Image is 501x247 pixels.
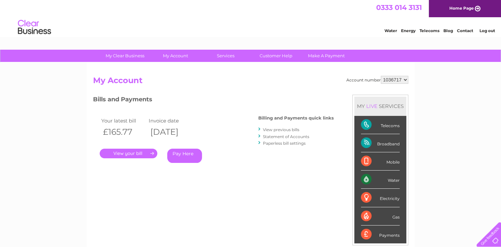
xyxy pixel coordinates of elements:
[18,17,51,37] img: logo.png
[365,103,379,109] div: LIVE
[346,76,408,84] div: Account number
[361,134,400,152] div: Broadband
[147,125,195,139] th: [DATE]
[361,189,400,207] div: Electricity
[443,28,453,33] a: Blog
[148,50,203,62] a: My Account
[354,97,406,116] div: MY SERVICES
[299,50,354,62] a: Make A Payment
[198,50,253,62] a: Services
[361,207,400,225] div: Gas
[361,225,400,243] div: Payments
[94,4,407,32] div: Clear Business is a trading name of Verastar Limited (registered in [GEOGRAPHIC_DATA] No. 3667643...
[258,116,334,121] h4: Billing and Payments quick links
[457,28,473,33] a: Contact
[100,125,147,139] th: £165.77
[98,50,152,62] a: My Clear Business
[100,116,147,125] td: Your latest bill
[376,3,422,12] a: 0333 014 3131
[479,28,495,33] a: Log out
[263,127,299,132] a: View previous bills
[93,76,408,88] h2: My Account
[361,116,400,134] div: Telecoms
[401,28,416,33] a: Energy
[420,28,439,33] a: Telecoms
[100,149,157,158] a: .
[167,149,202,163] a: Pay Here
[93,95,334,106] h3: Bills and Payments
[361,152,400,171] div: Mobile
[147,116,195,125] td: Invoice date
[263,134,309,139] a: Statement of Accounts
[361,171,400,189] div: Water
[249,50,303,62] a: Customer Help
[263,141,306,146] a: Paperless bill settings
[384,28,397,33] a: Water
